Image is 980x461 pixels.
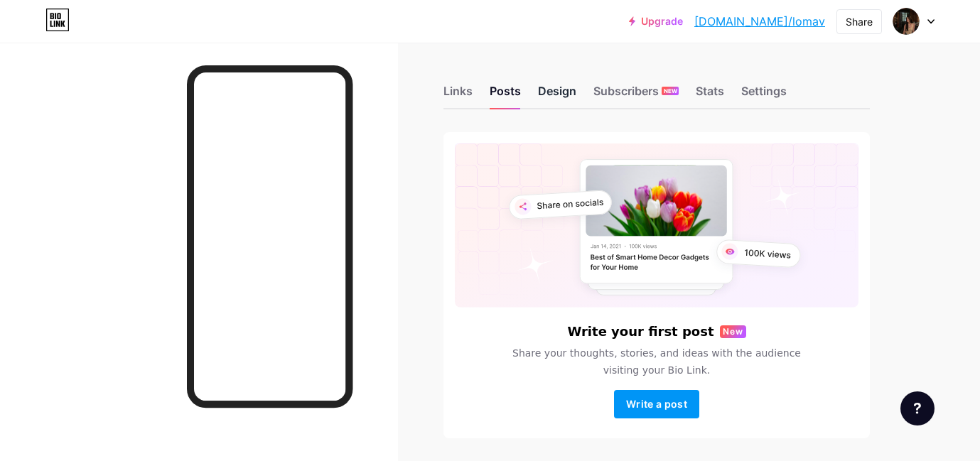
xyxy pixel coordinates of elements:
span: Write a post [626,398,687,410]
button: Write a post [614,390,699,418]
span: Share your thoughts, stories, and ideas with the audience visiting your Bio Link. [495,345,818,379]
div: Settings [741,82,787,108]
span: NEW [664,87,677,95]
div: Subscribers [593,82,679,108]
a: [DOMAIN_NAME]/lomav [694,13,825,30]
div: Links [443,82,473,108]
div: Design [538,82,576,108]
span: New [723,325,743,338]
div: Share [846,14,873,29]
img: lomav [893,8,920,35]
div: Posts [490,82,521,108]
div: Stats [696,82,724,108]
a: Upgrade [629,16,683,27]
h6: Write your first post [567,325,714,339]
